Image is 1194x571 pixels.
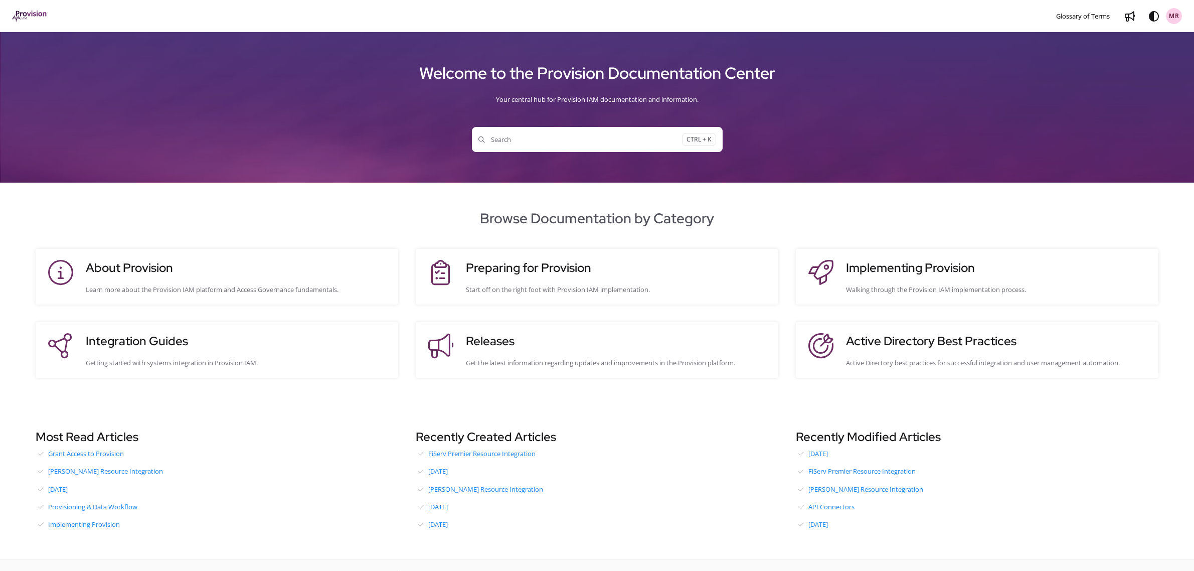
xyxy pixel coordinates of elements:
a: Implementing Provision [36,517,398,532]
h3: Integration Guides [86,332,388,350]
a: [DATE] [416,499,778,514]
div: Walking through the Provision IAM implementation process. [846,284,1148,295]
span: MR [1169,12,1179,21]
h1: Welcome to the Provision Documentation Center [12,60,1182,87]
h3: About Provision [86,259,388,277]
a: [DATE] [416,517,778,532]
a: [DATE] [796,446,1158,461]
div: Start off on the right foot with Provision IAM implementation. [466,284,768,295]
h3: Releases [466,332,768,350]
a: Grant Access to Provision [36,446,398,461]
a: About ProvisionLearn more about the Provision IAM platform and Access Governance fundamentals. [46,259,388,295]
button: MR [1166,8,1182,24]
a: [DATE] [416,464,778,479]
a: Provisioning & Data Workflow [36,499,398,514]
a: [PERSON_NAME] Resource Integration [36,464,398,479]
div: Active Directory best practices for successful integration and user management automation. [846,358,1148,368]
a: FiServ Premier Resource Integration [796,464,1158,479]
div: Getting started with systems integration in Provision IAM. [86,358,388,368]
a: [PERSON_NAME] Resource Integration [416,482,778,497]
a: Active Directory Best PracticesActive Directory best practices for successful integration and use... [806,332,1148,368]
a: [DATE] [36,482,398,497]
a: Whats new [1122,8,1138,24]
img: brand logo [12,11,48,22]
h2: Browse Documentation by Category [12,208,1182,229]
a: [PERSON_NAME] Resource Integration [796,482,1158,497]
div: Learn more about the Provision IAM platform and Access Governance fundamentals. [86,284,388,295]
a: API Connectors [796,499,1158,514]
h3: Recently Modified Articles [796,428,1158,446]
h3: Active Directory Best Practices [846,332,1148,350]
button: Theme options [1146,8,1162,24]
a: Implementing ProvisionWalking through the Provision IAM implementation process. [806,259,1148,295]
div: Get the latest information regarding updates and improvements in the Provision platform. [466,358,768,368]
h3: Implementing Provision [846,259,1148,277]
span: Glossary of Terms [1056,12,1110,21]
button: SearchCTRL + K [472,127,723,152]
span: Search [478,134,682,145]
a: Project logo [12,11,48,22]
span: CTRL + K [682,133,716,147]
a: [DATE] [796,517,1158,532]
a: FiServ Premier Resource Integration [416,446,778,461]
h3: Most Read Articles [36,428,398,446]
h3: Preparing for Provision [466,259,768,277]
a: Integration GuidesGetting started with systems integration in Provision IAM. [46,332,388,368]
a: ReleasesGet the latest information regarding updates and improvements in the Provision platform. [426,332,768,368]
h3: Recently Created Articles [416,428,778,446]
a: Preparing for ProvisionStart off on the right foot with Provision IAM implementation. [426,259,768,295]
div: Your central hub for Provision IAM documentation and information. [12,87,1182,112]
